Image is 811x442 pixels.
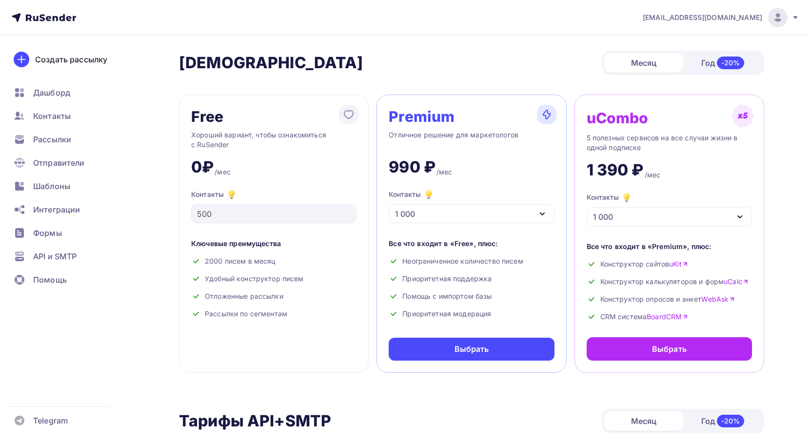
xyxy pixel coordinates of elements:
[191,109,224,124] div: Free
[600,259,688,269] span: Конструктор сайтов
[35,54,107,65] div: Создать рассылку
[587,160,644,180] div: 1 390 ₽
[8,106,124,126] a: Контакты
[179,53,363,73] h2: [DEMOGRAPHIC_DATA]
[8,83,124,102] a: Дашборд
[389,239,554,249] div: Все что входит в «Free», плюс:
[587,133,752,153] div: 5 полезных сервисов на все случаи жизни в одной подписке
[8,153,124,173] a: Отправители
[647,312,688,322] a: BoardCRM
[191,291,356,301] div: Отложенные рассылки
[33,204,80,215] span: Интеграции
[600,294,735,304] span: Конструктор опросов и анкет
[33,157,85,169] span: Отправители
[395,208,415,220] div: 1 000
[191,130,356,150] div: Хороший вариант, чтобы ознакомиться с RuSender
[645,170,661,180] div: /мес
[179,411,331,431] h2: Тарифы API+SMTP
[701,294,735,304] a: WebAsk
[191,157,214,177] div: 0₽
[191,309,356,319] div: Рассылки по сегментам
[389,291,554,301] div: Помощь с импортом базы
[587,192,633,203] div: Контакты
[604,411,683,431] div: Месяц
[389,130,554,150] div: Отличное решение для маркетологов
[33,250,77,262] span: API и SMTP
[191,189,356,200] div: Контакты
[8,176,124,196] a: Шаблоны
[389,157,435,177] div: 990 ₽
[389,274,554,284] div: Приоритетная поддержка
[683,53,762,73] div: Год
[389,256,554,266] div: Неограниченное количество писем
[436,167,453,177] div: /мес
[683,411,762,431] div: Год
[669,259,688,269] a: uKit
[604,53,683,73] div: Месяц
[587,192,752,226] button: Контакты 1 000
[717,57,745,69] div: -20%
[643,13,762,22] span: [EMAIL_ADDRESS][DOMAIN_NAME]
[389,189,554,223] button: Контакты 1 000
[33,274,67,286] span: Помощь
[717,415,745,427] div: -20%
[33,180,70,192] span: Шаблоны
[8,130,124,149] a: Рассылки
[587,110,649,126] div: uCombo
[600,312,689,322] span: CRM система
[643,8,799,27] a: [EMAIL_ADDRESS][DOMAIN_NAME]
[593,211,613,223] div: 1 000
[33,415,68,426] span: Telegram
[587,242,752,251] div: Все что входит в «Premium», плюс:
[191,274,356,284] div: Удобный конструктор писем
[215,167,231,177] div: /мес
[8,223,124,243] a: Формы
[724,277,749,287] a: uCalc
[652,343,687,355] div: Выбрать
[191,239,356,249] div: Ключевые преимущества
[600,277,749,287] span: Конструктор калькуляторов и форм
[33,134,71,145] span: Рассылки
[33,87,70,98] span: Дашборд
[33,227,62,239] span: Формы
[389,109,455,124] div: Premium
[33,110,71,122] span: Контакты
[389,189,435,200] div: Контакты
[455,344,489,355] div: Выбрать
[389,309,554,319] div: Приоритетная модерация
[191,256,356,266] div: 2000 писем в месяц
